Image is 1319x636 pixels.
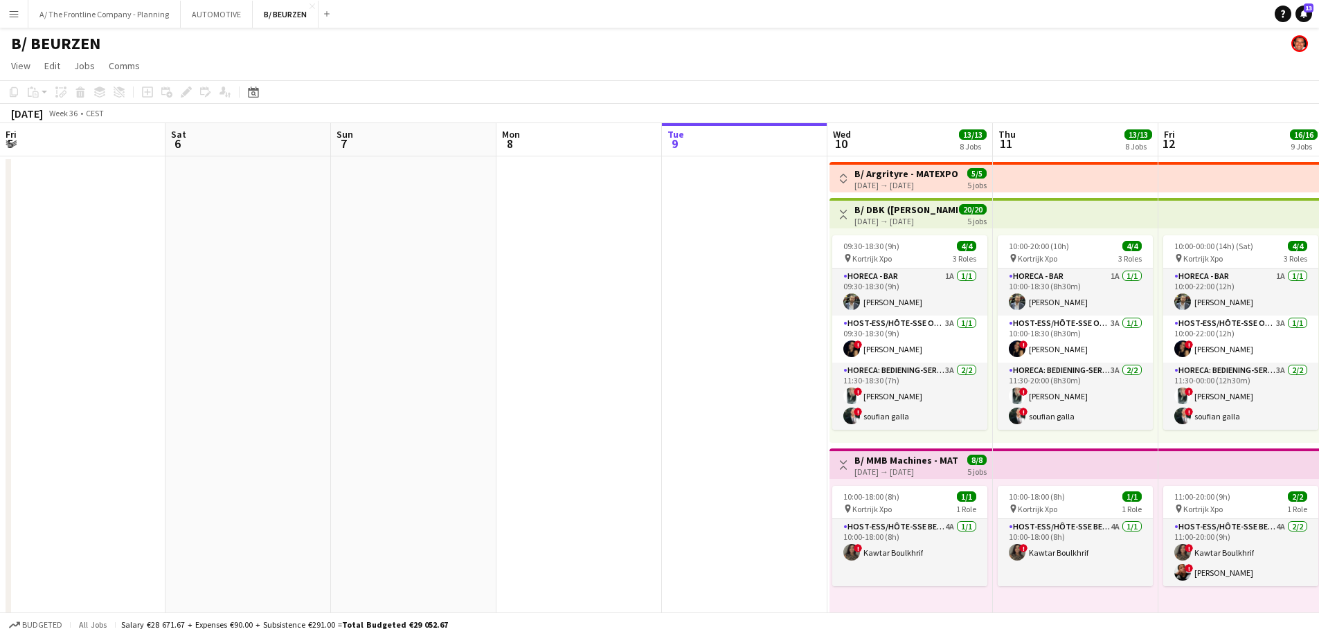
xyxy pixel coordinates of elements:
a: Comms [103,57,145,75]
a: Edit [39,57,66,75]
button: Budgeted [7,617,64,633]
button: A/ The Frontline Company - Planning [28,1,181,28]
span: Comms [109,60,140,72]
button: AUTOMOTIVE [181,1,253,28]
span: Week 36 [46,108,80,118]
button: B/ BEURZEN [253,1,318,28]
span: Jobs [74,60,95,72]
a: 13 [1295,6,1312,22]
div: Salary €28 671.67 + Expenses €90.00 + Subsistence €291.00 = [121,619,448,630]
div: CEST [86,108,104,118]
h1: B/ BEURZEN [11,33,100,54]
span: Budgeted [22,620,62,630]
app-user-avatar: Peter Desart [1291,35,1308,52]
span: View [11,60,30,72]
a: Jobs [69,57,100,75]
span: All jobs [76,619,109,630]
span: Total Budgeted €29 052.67 [342,619,448,630]
a: View [6,57,36,75]
span: Edit [44,60,60,72]
div: [DATE] [11,107,43,120]
span: 13 [1304,3,1313,12]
